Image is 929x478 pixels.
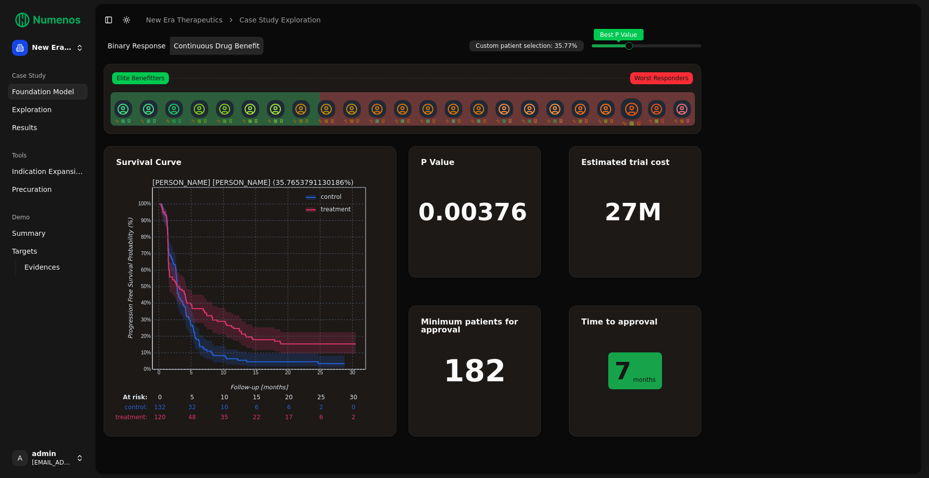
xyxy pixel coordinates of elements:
span: A [12,450,28,466]
text: 30 [349,394,357,401]
text: Progression Free Survival Probability (%) [127,218,134,339]
text: 6 [319,414,323,421]
button: Toggle Dark Mode [120,13,133,27]
a: Exploration [8,102,88,118]
text: 30% [140,317,150,322]
text: 132 [154,404,165,411]
text: 0 [158,394,162,401]
text: 30 [349,370,355,375]
a: Foundation Model [8,84,88,100]
button: Aadmin[EMAIL_ADDRESS] [8,446,88,470]
a: Targets [8,243,88,259]
a: New Era Therapeutics [146,15,223,25]
span: Targets [12,246,37,256]
text: 120 [154,414,165,421]
a: Case Study Exploration [240,15,321,25]
text: 100% [138,201,151,206]
text: 2 [319,404,323,411]
button: Toggle Sidebar [102,13,116,27]
text: 70% [140,251,150,256]
img: Numenos [8,8,88,32]
div: Tools [8,148,88,163]
span: Precuration [12,184,52,194]
text: 10 [220,370,226,375]
button: Continuous Drug Benefit [170,37,264,55]
text: 20 [285,394,292,401]
span: Exploration [12,105,52,115]
nav: breadcrumb [146,15,321,25]
a: Evidences [20,260,76,274]
span: Custom patient selection: 35.77% [469,40,584,51]
span: months [633,377,656,383]
button: New Era Therapeutics [8,36,88,60]
button: Binary Response [104,37,170,55]
span: Indication Expansion [12,166,84,176]
text: treatment [321,206,351,213]
text: 50% [140,284,150,289]
h1: 0.00376 [418,200,528,224]
a: Results [8,120,88,136]
text: treatment: [115,414,147,421]
span: admin [32,450,72,459]
text: 90% [140,218,150,223]
span: New Era Therapeutics [32,43,72,52]
text: 10 [220,394,228,401]
span: Results [12,123,37,133]
text: 20 [285,370,291,375]
text: 15 [253,370,259,375]
span: Best P Value [594,29,644,40]
text: Follow-up [months] [230,384,288,391]
span: Foundation Model [12,87,74,97]
text: 0 [351,404,355,411]
text: [PERSON_NAME] [PERSON_NAME] (35.7653791130186%) [152,178,354,186]
a: Indication Expansion [8,163,88,179]
a: Summary [8,225,88,241]
a: Precuration [8,181,88,197]
text: 0% [143,366,151,372]
text: 15 [253,394,260,401]
text: control: [125,404,147,411]
text: 6 [255,404,259,411]
h1: 182 [443,356,506,386]
span: Evidences [24,262,60,272]
text: 25 [317,394,325,401]
text: 80% [140,234,150,240]
text: At risk: [123,394,147,401]
span: Worst Responders [630,72,693,84]
text: 10% [140,350,150,355]
h1: 7 [615,359,631,383]
text: 10 [220,404,228,411]
text: 2 [351,414,355,421]
text: 32 [188,404,196,411]
span: Elite Benefitters [112,72,169,84]
h1: 27M [605,200,662,224]
span: Summary [12,228,46,238]
text: 48 [188,414,196,421]
div: Survival Curve [116,159,384,166]
text: 20% [140,333,150,339]
text: 5 [189,370,192,375]
span: [EMAIL_ADDRESS] [32,459,72,467]
text: 40% [140,300,150,306]
text: 60% [140,267,150,273]
text: 25 [317,370,323,375]
text: 5 [190,394,194,401]
text: 17 [285,414,292,421]
text: 6 [287,404,291,411]
div: Demo [8,209,88,225]
text: 22 [253,414,260,421]
text: control [321,193,342,200]
div: Case Study [8,68,88,84]
text: 0 [157,370,160,375]
text: 35 [220,414,228,421]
